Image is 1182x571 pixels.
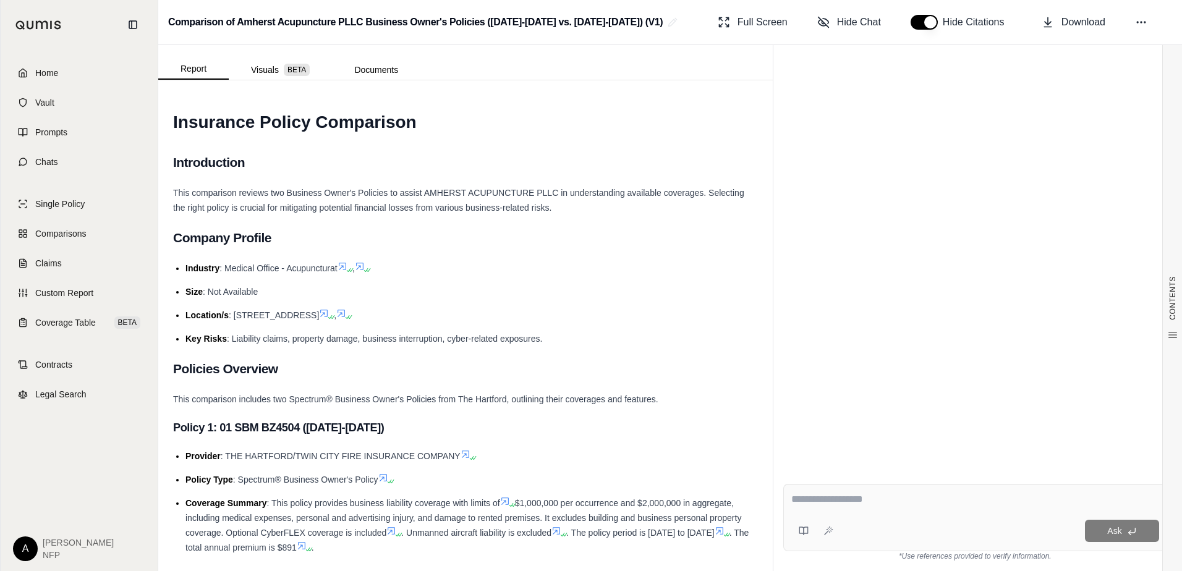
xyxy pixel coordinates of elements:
[233,475,378,484] span: : Spectrum® Business Owner's Policy
[185,451,221,461] span: Provider
[8,59,150,87] a: Home
[203,287,258,297] span: : Not Available
[185,498,741,538] span: $1,000,000 per occurrence and $2,000,000 in aggregate, including medical expenses, personal and a...
[8,220,150,247] a: Comparisons
[221,451,461,461] span: : THE HARTFORD/TWIN CITY FIRE INSURANCE COMPANY
[8,279,150,307] a: Custom Report
[158,59,229,80] button: Report
[173,394,658,404] span: This comparison includes two Spectrum® Business Owner's Policies from The Hartford, outlining the...
[13,536,38,561] div: A
[35,358,72,371] span: Contracts
[713,10,793,35] button: Full Screen
[8,309,150,336] a: Coverage TableBETA
[352,263,355,273] span: ,
[8,381,150,408] a: Legal Search
[8,148,150,176] a: Chats
[1168,276,1178,320] span: CONTENTS
[8,89,150,116] a: Vault
[1061,15,1105,30] span: Download
[35,287,93,299] span: Custom Report
[185,310,229,320] span: Location/s
[185,475,233,484] span: Policy Type
[35,198,85,210] span: Single Policy
[173,356,758,382] h2: Policies Overview
[284,64,310,76] span: BETA
[35,67,58,79] span: Home
[173,417,758,439] h3: Policy 1: 01 SBM BZ4504 ([DATE]-[DATE])
[8,190,150,218] a: Single Policy
[267,498,500,508] span: : This policy provides business liability coverage with limits of
[332,60,420,80] button: Documents
[15,20,62,30] img: Qumis Logo
[123,15,143,35] button: Collapse sidebar
[35,316,96,329] span: Coverage Table
[43,536,114,549] span: [PERSON_NAME]
[837,15,881,30] span: Hide Chat
[35,156,58,168] span: Chats
[1037,10,1110,35] button: Download
[35,227,86,240] span: Comparisons
[227,334,542,344] span: : Liability claims, property damage, business interruption, cyber-related exposures.
[566,528,715,538] span: . The policy period is [DATE] to [DATE]
[943,15,1012,30] span: Hide Citations
[35,126,67,138] span: Prompts
[35,388,87,400] span: Legal Search
[43,549,114,561] span: NFP
[35,257,62,269] span: Claims
[334,310,336,320] span: ,
[173,150,758,176] h2: Introduction
[8,119,150,146] a: Prompts
[783,551,1167,561] div: *Use references provided to verify information.
[173,105,758,140] h1: Insurance Policy Comparison
[114,316,140,329] span: BETA
[185,263,219,273] span: Industry
[401,528,551,538] span: . Unmanned aircraft liability is excluded
[168,11,663,33] h2: Comparison of Amherst Acupuncture PLLC Business Owner's Policies ([DATE]-[DATE] vs. [DATE]-[DATE]...
[185,287,203,297] span: Size
[1107,526,1121,536] span: Ask
[173,225,758,251] h2: Company Profile
[185,334,227,344] span: Key Risks
[35,96,54,109] span: Vault
[219,263,337,273] span: : Medical Office - Acupuncturat
[8,351,150,378] a: Contracts
[312,543,314,552] span: .
[8,250,150,277] a: Claims
[812,10,886,35] button: Hide Chat
[229,60,332,80] button: Visuals
[229,310,319,320] span: : [STREET_ADDRESS]
[185,498,267,508] span: Coverage Summary
[173,188,744,213] span: This comparison reviews two Business Owner's Policies to assist AMHERST ACUPUNCTURE PLLC in under...
[738,15,788,30] span: Full Screen
[1085,520,1159,542] button: Ask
